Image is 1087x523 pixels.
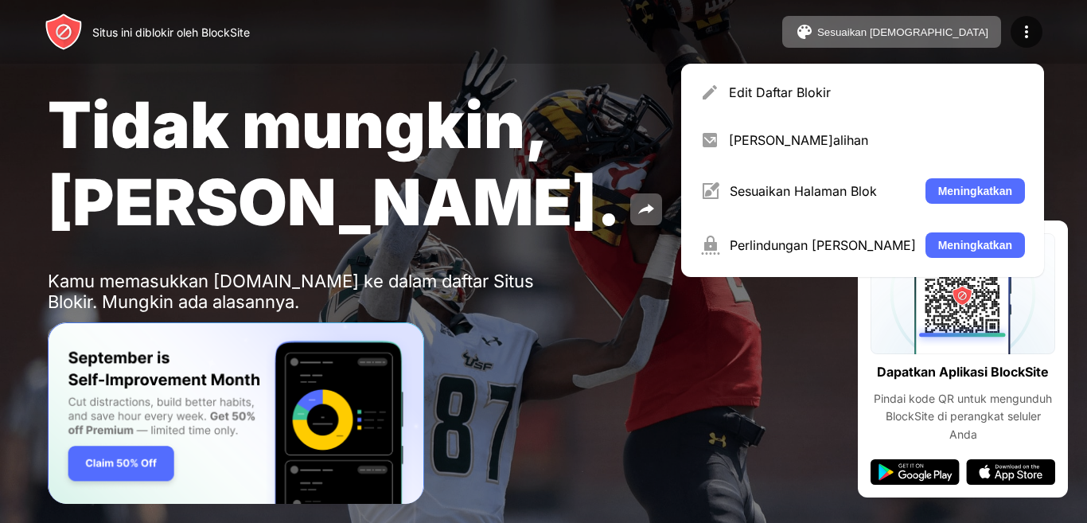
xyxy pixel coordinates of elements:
[729,84,831,100] font: Edit Daftar Blokir
[925,178,1025,204] button: Meningkatkan
[48,271,534,312] font: Kamu memasukkan [DOMAIN_NAME] ke dalam daftar Situs Blokir. Mungkin ada alasannya.
[700,131,719,150] img: menu-redirect.svg
[730,237,916,253] font: Perlindungan [PERSON_NAME]
[1017,22,1036,41] img: menu-icon.svg
[730,183,877,199] font: Sesuaikan Halaman Blok
[795,22,814,41] img: pallet.svg
[700,236,720,255] img: menu-password.svg
[92,25,250,39] font: Situs ini diblokir oleh BlockSite
[48,322,424,505] iframe: Banner
[782,16,1001,48] button: Sesuaikan [DEMOGRAPHIC_DATA]
[817,26,988,38] font: Sesuaikan [DEMOGRAPHIC_DATA]
[966,459,1055,485] img: app-store.svg
[45,13,83,51] img: header-logo.svg
[700,181,720,201] img: menu-customize.svg
[925,232,1025,258] button: Meningkatkan
[871,459,960,485] img: google-play.svg
[700,83,719,102] img: menu-pencil.svg
[938,185,1012,197] font: Meningkatkan
[637,200,656,219] img: share.svg
[729,132,868,148] font: [PERSON_NAME]alihan
[938,239,1012,252] font: Meningkatkan
[48,86,621,240] font: Tidak mungkin, [PERSON_NAME].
